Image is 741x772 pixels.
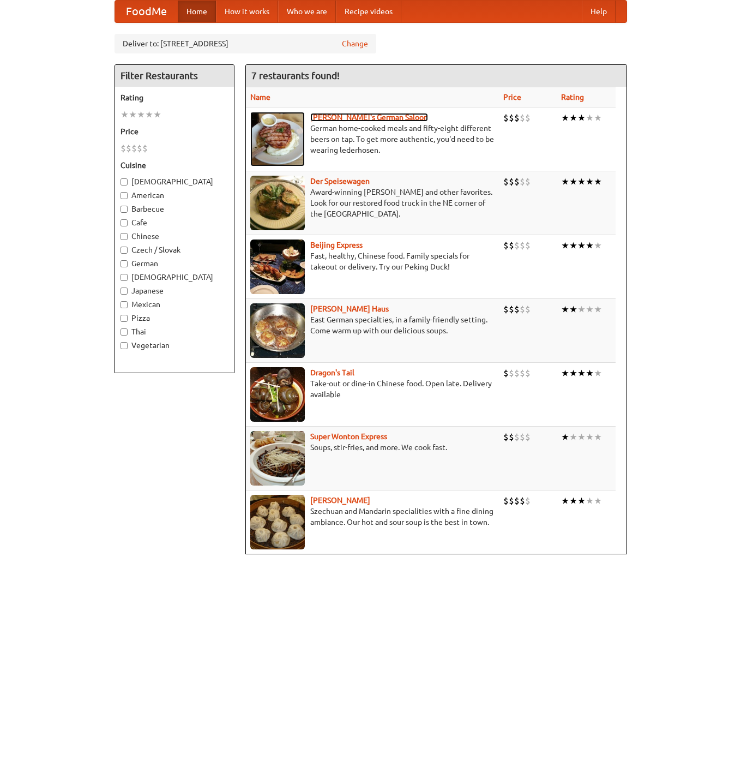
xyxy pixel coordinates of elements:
li: ★ [561,431,569,443]
li: ★ [153,109,161,121]
li: ★ [129,109,137,121]
li: ★ [594,303,602,315]
li: $ [509,495,514,507]
input: American [121,192,128,199]
li: ★ [121,109,129,121]
li: $ [121,142,126,154]
label: Pizza [121,313,228,324]
img: beijing.jpg [250,240,305,294]
li: $ [503,176,509,188]
li: $ [520,303,525,315]
label: Vegetarian [121,340,228,351]
input: Japanese [121,288,128,295]
li: ★ [586,431,594,443]
ng-pluralize: 7 restaurants found! [251,70,340,81]
li: $ [503,112,509,124]
b: Beijing Express [310,241,363,249]
li: ★ [594,367,602,379]
li: ★ [569,176,577,188]
label: [DEMOGRAPHIC_DATA] [121,272,228,283]
li: $ [525,240,531,252]
input: Chinese [121,233,128,240]
a: Help [582,1,616,22]
li: $ [509,367,514,379]
img: speisewagen.jpg [250,176,305,230]
li: ★ [594,176,602,188]
li: ★ [569,240,577,252]
p: Fast, healthy, Chinese food. Family specials for takeout or delivery. Try our Peking Duck! [250,250,495,272]
b: Super Wonton Express [310,432,387,441]
li: $ [525,176,531,188]
li: $ [520,367,525,379]
input: Barbecue [121,206,128,213]
a: Home [178,1,216,22]
li: $ [503,367,509,379]
h5: Rating [121,92,228,103]
li: ★ [569,367,577,379]
li: $ [503,303,509,315]
li: $ [503,495,509,507]
li: $ [509,112,514,124]
li: ★ [594,240,602,252]
a: Change [342,38,368,49]
label: Thai [121,326,228,337]
a: FoodMe [115,1,178,22]
li: $ [137,142,142,154]
a: [PERSON_NAME] Haus [310,304,389,313]
a: Der Speisewagen [310,177,370,185]
li: ★ [561,495,569,507]
input: Cafe [121,219,128,226]
b: Dragon's Tail [310,368,354,377]
p: Award-winning [PERSON_NAME] and other favorites. Look for our restored food truck in the NE corne... [250,187,495,219]
li: $ [509,431,514,443]
li: ★ [561,367,569,379]
li: $ [509,240,514,252]
li: ★ [594,431,602,443]
li: $ [126,142,131,154]
li: ★ [586,367,594,379]
li: $ [509,303,514,315]
li: $ [520,495,525,507]
li: ★ [561,240,569,252]
li: $ [142,142,148,154]
b: [PERSON_NAME]'s German Saloon [310,113,428,122]
li: $ [525,495,531,507]
input: Czech / Slovak [121,247,128,254]
h5: Price [121,126,228,137]
input: Vegetarian [121,342,128,349]
li: $ [520,240,525,252]
li: $ [514,240,520,252]
li: $ [525,303,531,315]
p: German home-cooked meals and fifty-eight different beers on tap. To get more authentic, you'd nee... [250,123,495,155]
li: $ [503,431,509,443]
li: $ [509,176,514,188]
li: ★ [586,240,594,252]
a: Name [250,93,270,101]
li: $ [514,303,520,315]
label: Chinese [121,231,228,242]
li: ★ [137,109,145,121]
li: ★ [577,495,586,507]
p: Soups, stir-fries, and more. We cook fast. [250,442,495,453]
label: [DEMOGRAPHIC_DATA] [121,176,228,187]
li: ★ [577,176,586,188]
input: Mexican [121,301,128,308]
li: ★ [561,176,569,188]
li: $ [131,142,137,154]
label: Cafe [121,217,228,228]
li: ★ [145,109,153,121]
p: East German specialties, in a family-friendly setting. Come warm up with our delicious soups. [250,314,495,336]
li: ★ [586,112,594,124]
p: Take-out or dine-in Chinese food. Open late. Delivery available [250,378,495,400]
li: ★ [577,431,586,443]
li: ★ [561,112,569,124]
li: ★ [569,303,577,315]
label: Czech / Slovak [121,244,228,255]
a: Recipe videos [336,1,401,22]
li: $ [514,112,520,124]
b: [PERSON_NAME] [310,496,370,505]
input: [DEMOGRAPHIC_DATA] [121,178,128,185]
li: $ [514,431,520,443]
